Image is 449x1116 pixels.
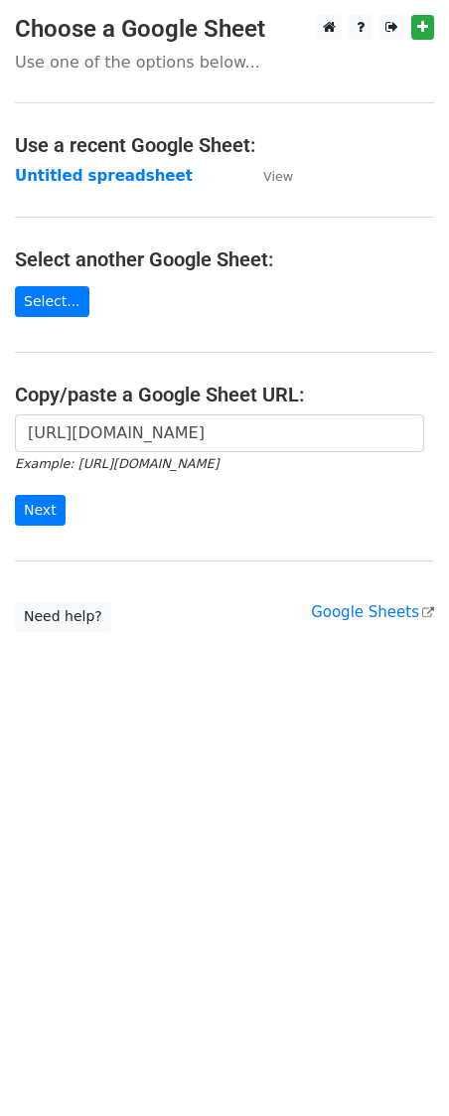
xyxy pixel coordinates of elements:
h4: Use a recent Google Sheet: [15,133,434,157]
h4: Select another Google Sheet: [15,247,434,271]
input: Paste your Google Sheet URL here [15,414,424,452]
h3: Choose a Google Sheet [15,15,434,44]
a: Select... [15,286,89,317]
a: Google Sheets [311,603,434,621]
a: Untitled spreadsheet [15,167,193,185]
input: Next [15,495,66,526]
iframe: Chat Widget [350,1021,449,1116]
a: View [243,167,293,185]
small: Example: [URL][DOMAIN_NAME] [15,456,219,471]
small: View [263,169,293,184]
p: Use one of the options below... [15,52,434,73]
a: Need help? [15,601,111,632]
h4: Copy/paste a Google Sheet URL: [15,383,434,406]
